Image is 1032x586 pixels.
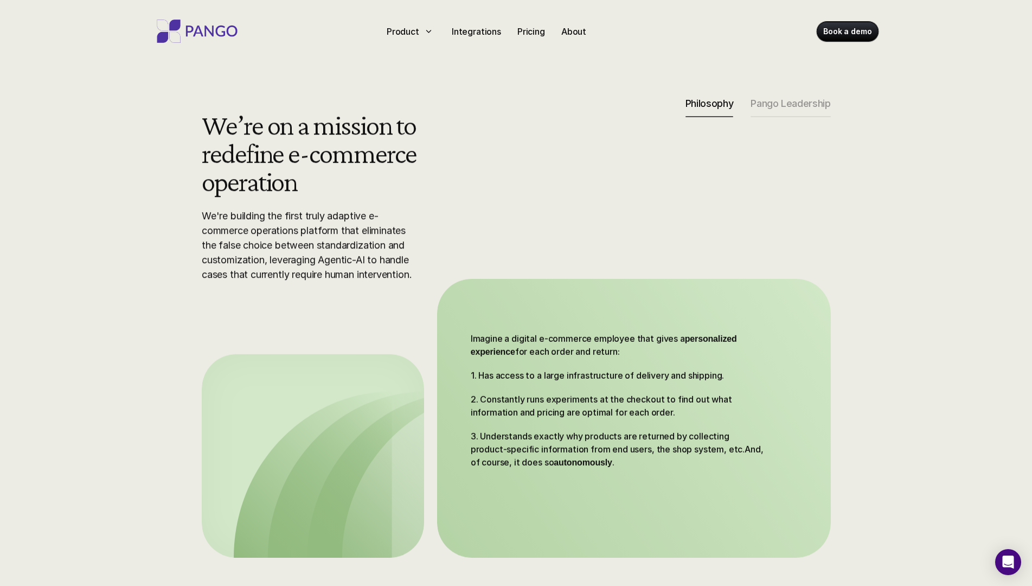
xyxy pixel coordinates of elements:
p: Product [387,25,419,38]
p: Integrations [452,25,501,38]
p: Pricing [517,25,545,38]
p: 1. Has access to a large infrastructure of delivery and shipping. [470,369,766,382]
p: 3. Understands exactly why products are returned by collecting product-specific information from ... [470,430,766,469]
a: Pricing [513,23,549,40]
p: Pango Leadership [751,98,830,110]
p: About [561,25,586,38]
strong: autonomously [554,457,614,468]
h2: We’re on a mission to redefine e-commerce operation [202,111,434,195]
p: We're building the first truly adaptive e-commerce operations platform that eliminates the false ... [202,208,419,282]
div: Open Intercom Messenger [995,549,1021,575]
p: 2. Constantly runs experiments at the checkout to find out what information and pricing are optim... [470,393,766,419]
a: About [557,23,591,40]
p: Philosophy [685,98,733,110]
a: Integrations [447,23,505,40]
p: Book a demo [823,26,871,37]
p: Imagine a digital e-commerce employee that gives a for each order and return: [470,332,766,358]
a: Book a demo [817,22,878,41]
strong: personalized experience [470,333,741,357]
